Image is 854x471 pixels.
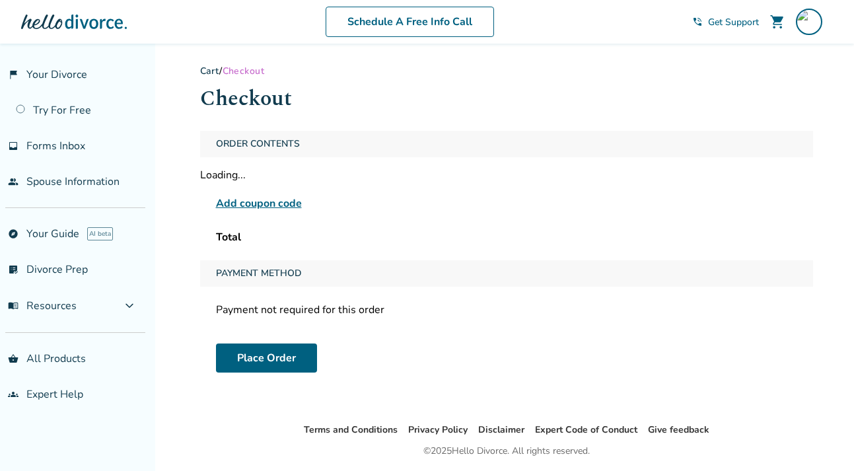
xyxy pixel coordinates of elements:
a: phone_in_talkGet Support [692,16,759,28]
span: Add coupon code [216,196,302,211]
span: Get Support [708,16,759,28]
div: Loading... [200,168,813,182]
span: Payment Method [211,260,307,287]
div: / [200,65,813,77]
a: Cart [200,65,220,77]
span: expand_more [122,298,137,314]
span: phone_in_talk [692,17,703,27]
span: menu_book [8,301,18,311]
span: Checkout [223,65,264,77]
span: flag_2 [8,69,18,80]
span: shopping_basket [8,353,18,364]
a: Privacy Policy [408,423,468,436]
span: explore [8,229,18,239]
a: Terms and Conditions [304,423,398,436]
a: Schedule A Free Info Call [326,7,494,37]
span: AI beta [87,227,113,240]
span: Total [216,230,241,244]
div: Payment not required for this order [200,297,813,322]
span: people [8,176,18,187]
li: Give feedback [648,422,709,438]
li: Disclaimer [478,422,524,438]
span: Forms Inbox [26,139,85,153]
div: © 2025 Hello Divorce. All rights reserved. [423,443,590,459]
span: Resources [8,299,77,313]
button: Place Order [216,344,317,373]
span: list_alt_check [8,264,18,275]
img: lamiro29@gmail.com [796,9,822,35]
h1: Checkout [200,83,813,115]
span: groups [8,389,18,400]
span: shopping_cart [769,14,785,30]
a: Expert Code of Conduct [535,423,637,436]
span: Order Contents [211,131,305,157]
span: inbox [8,141,18,151]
